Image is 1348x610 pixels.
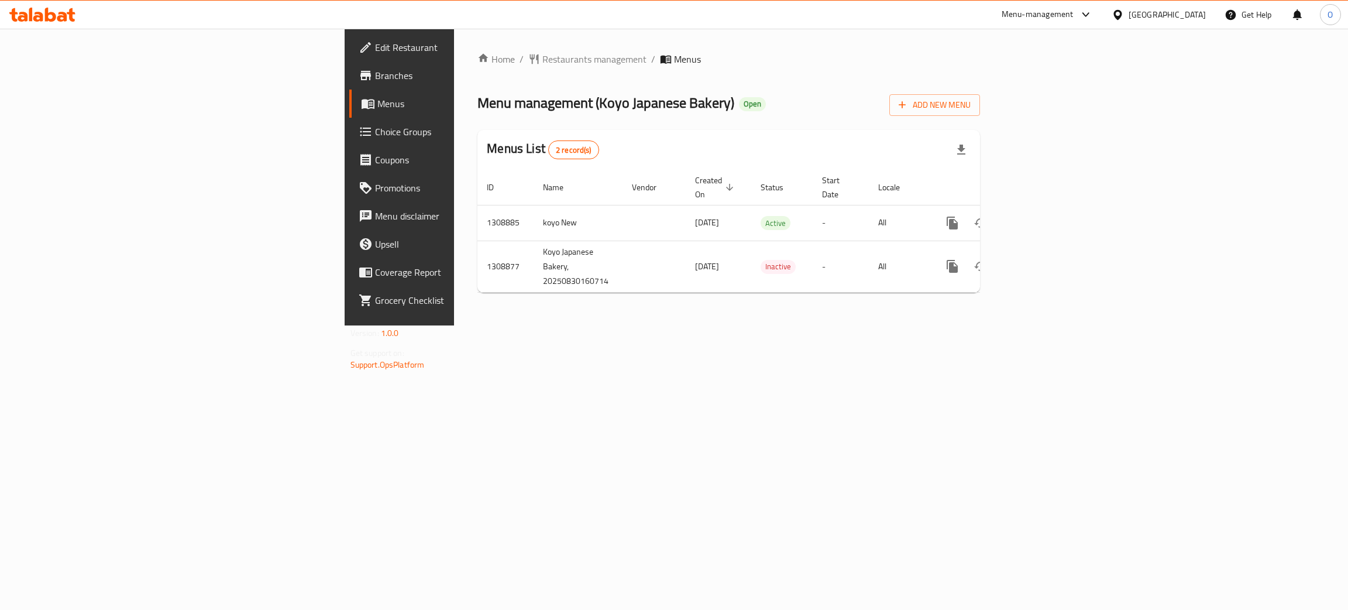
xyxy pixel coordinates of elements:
[487,180,509,194] span: ID
[1328,8,1333,21] span: O
[674,52,701,66] span: Menus
[375,265,560,279] span: Coverage Report
[487,140,599,159] h2: Menus List
[349,118,570,146] a: Choice Groups
[695,259,719,274] span: [DATE]
[349,174,570,202] a: Promotions
[739,97,766,111] div: Open
[632,180,672,194] span: Vendor
[349,61,570,90] a: Branches
[695,173,737,201] span: Created On
[350,345,404,361] span: Get support on:
[381,325,399,341] span: 1.0.0
[349,90,570,118] a: Menus
[651,52,655,66] li: /
[375,68,560,83] span: Branches
[375,209,560,223] span: Menu disclaimer
[938,209,967,237] button: more
[822,173,855,201] span: Start Date
[549,145,599,156] span: 2 record(s)
[350,325,379,341] span: Version:
[548,140,599,159] div: Total records count
[761,260,796,274] div: Inactive
[947,136,975,164] div: Export file
[349,202,570,230] a: Menu disclaimer
[1002,8,1074,22] div: Menu-management
[695,215,719,230] span: [DATE]
[542,52,647,66] span: Restaurants management
[375,40,560,54] span: Edit Restaurant
[813,241,869,292] td: -
[350,357,425,372] a: Support.OpsPlatform
[869,241,929,292] td: All
[813,205,869,241] td: -
[534,205,623,241] td: koyo New
[967,209,995,237] button: Change Status
[349,286,570,314] a: Grocery Checklist
[477,170,1060,293] table: enhanced table
[929,170,1060,205] th: Actions
[477,52,980,66] nav: breadcrumb
[375,237,560,251] span: Upsell
[739,99,766,109] span: Open
[349,33,570,61] a: Edit Restaurant
[761,217,790,230] span: Active
[375,181,560,195] span: Promotions
[477,90,734,116] span: Menu management ( Koyo Japanese Bakery )
[889,94,980,116] button: Add New Menu
[375,293,560,307] span: Grocery Checklist
[375,125,560,139] span: Choice Groups
[1129,8,1206,21] div: [GEOGRAPHIC_DATA]
[349,230,570,258] a: Upsell
[967,252,995,280] button: Change Status
[761,260,796,273] span: Inactive
[761,180,799,194] span: Status
[534,241,623,292] td: Koyo Japanese Bakery, 20250830160714
[761,216,790,230] div: Active
[878,180,915,194] span: Locale
[349,146,570,174] a: Coupons
[377,97,560,111] span: Menus
[899,98,971,112] span: Add New Menu
[869,205,929,241] td: All
[938,252,967,280] button: more
[375,153,560,167] span: Coupons
[528,52,647,66] a: Restaurants management
[349,258,570,286] a: Coverage Report
[543,180,579,194] span: Name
